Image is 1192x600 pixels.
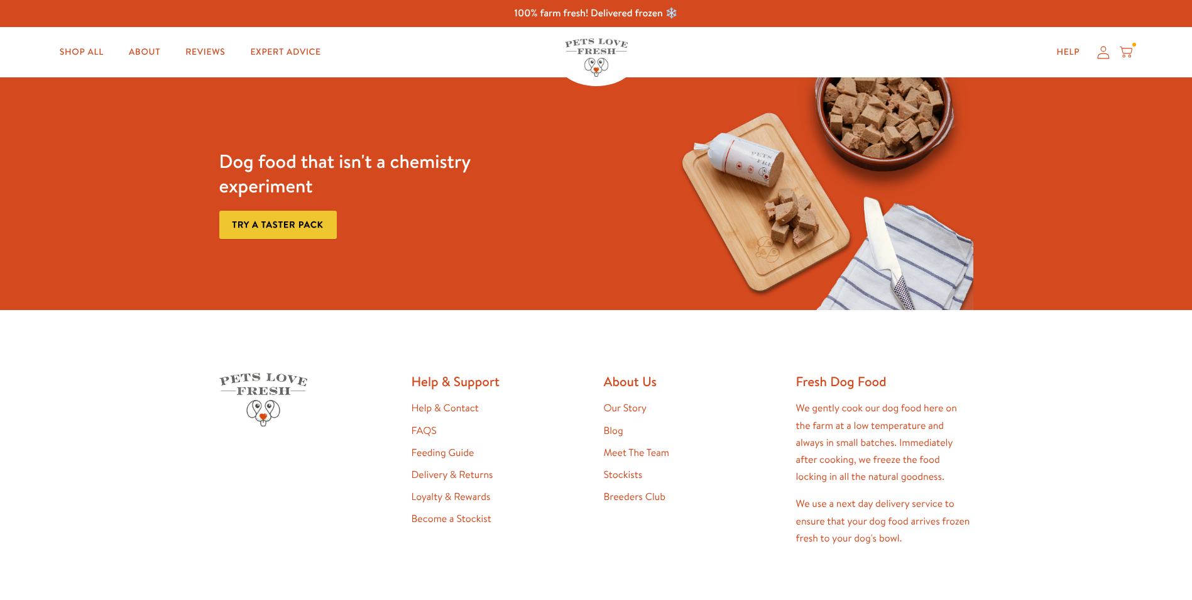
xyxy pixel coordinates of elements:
[796,496,973,547] p: We use a next day delivery service to ensure that your dog food arrives frozen fresh to your dog'...
[796,400,973,486] p: We gently cook our dog food here on the farm at a low temperature and always in small batches. Im...
[175,40,235,65] a: Reviews
[219,211,337,239] a: Try a taster pack
[604,468,643,482] a: Stockists
[412,373,589,390] h2: Help & Support
[412,468,493,482] a: Delivery & Returns
[241,40,331,65] a: Expert Advice
[119,40,170,65] a: About
[604,373,781,390] h2: About Us
[604,401,647,415] a: Our Story
[604,424,623,438] a: Blog
[219,149,528,198] h3: Dog food that isn't a chemistry experiment
[412,490,491,504] a: Loyalty & Rewards
[604,490,665,504] a: Breeders Club
[412,424,437,438] a: FAQS
[412,512,491,526] a: Become a Stockist
[219,373,307,426] img: Pets Love Fresh
[604,446,669,460] a: Meet The Team
[412,401,479,415] a: Help & Contact
[50,40,114,65] a: Shop All
[1046,40,1090,65] a: Help
[665,77,973,310] img: Fussy
[412,446,474,460] a: Feeding Guide
[796,373,973,390] h2: Fresh Dog Food
[565,38,628,77] img: Pets Love Fresh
